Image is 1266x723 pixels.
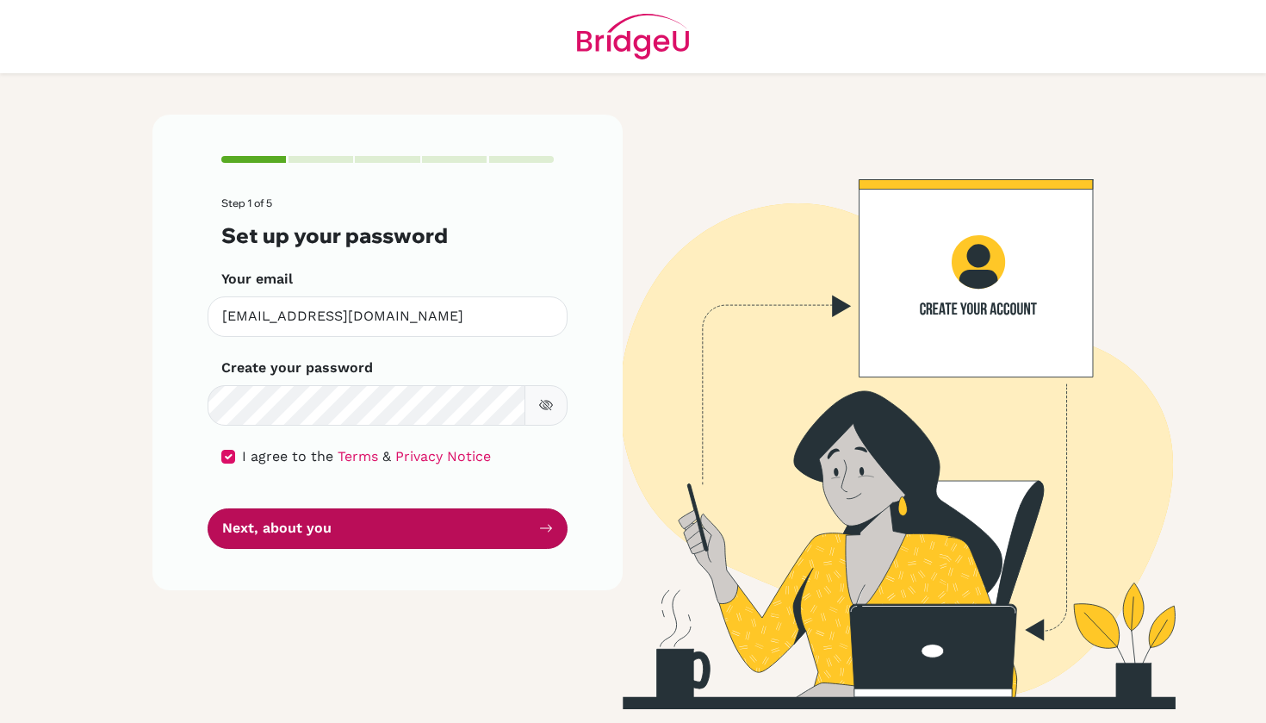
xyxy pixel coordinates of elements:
span: & [382,448,391,464]
input: Insert your email* [208,296,568,337]
span: I agree to the [242,448,333,464]
h3: Set up your password [221,223,554,248]
span: Step 1 of 5 [221,196,272,209]
button: Next, about you [208,508,568,549]
a: Terms [338,448,378,464]
a: Privacy Notice [395,448,491,464]
label: Your email [221,269,293,290]
label: Create your password [221,358,373,378]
